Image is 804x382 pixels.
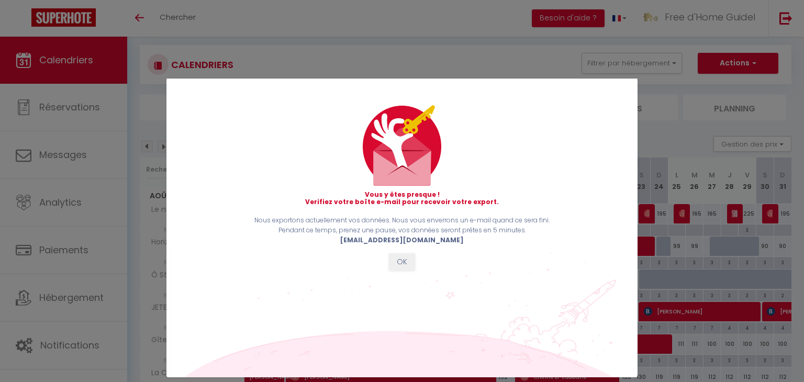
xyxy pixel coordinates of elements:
b: [EMAIL_ADDRESS][DOMAIN_NAME] [340,235,464,244]
button: OK [389,253,415,271]
p: Pendant ce temps, prenez une pause, vos données seront prêtes en 5 minutes. [183,226,621,235]
img: mail [363,105,441,186]
button: Ouvrir le widget de chat LiveChat [8,4,40,36]
p: Nous exportons actuellement vos données. Nous vous enverrons un e-mail quand ce sera fini. [183,216,621,226]
strong: Vous y êtes presque ! Verifiez votre boîte e-mail pour recevoir votre export. [305,190,499,206]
